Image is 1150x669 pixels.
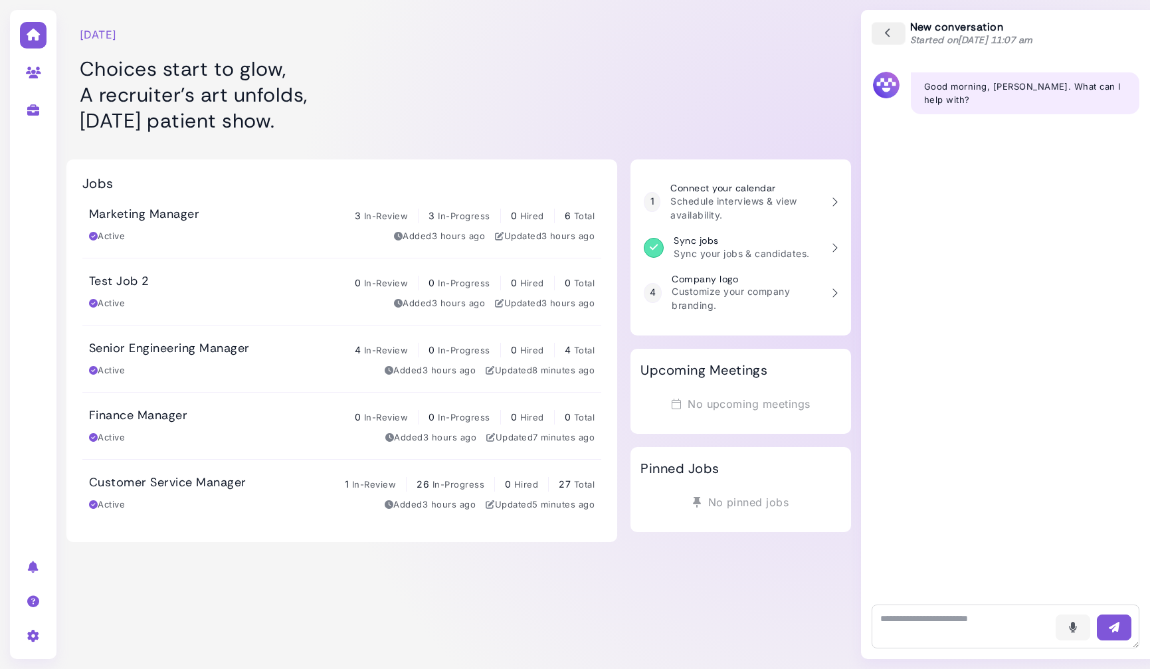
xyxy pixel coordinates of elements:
[511,210,517,221] span: 0
[89,274,149,289] h3: Test Job 2
[80,27,117,43] time: [DATE]
[352,479,396,490] span: In-Review
[911,72,1139,114] div: Good morning, [PERSON_NAME]. What can I help with?
[644,283,662,303] div: 4
[385,364,476,377] div: Added
[364,412,408,423] span: In-Review
[432,298,485,308] time: Aug 26, 2025
[520,345,544,355] span: Hired
[89,341,249,356] h3: Senior Engineering Manager
[423,499,476,510] time: Aug 26, 2025
[910,34,1033,46] span: Started on
[565,277,571,288] span: 0
[432,231,485,241] time: Aug 26, 2025
[417,478,429,490] span: 26
[486,498,595,512] div: Updated
[637,229,844,267] a: Sync jobs Sync your jobs & candidates.
[520,211,544,221] span: Hired
[958,34,1032,46] time: [DATE] 11:07 am
[670,183,820,194] h3: Connect your calendar
[80,56,604,134] h1: Choices start to glow, A recruiter’s art unfolds, [DATE] patient show.
[574,412,595,423] span: Total
[82,191,601,258] a: Marketing Manager 3 In-Review 3 In-Progress 0 Hired 6 Total Active Added3 hours ago Updated3 hour...
[82,258,601,325] a: Test Job 2 0 In-Review 0 In-Progress 0 Hired 0 Total Active Added3 hours ago Updated3 hours ago
[394,230,485,243] div: Added
[89,409,187,423] h3: Finance Manager
[559,478,571,490] span: 27
[429,210,434,221] span: 3
[429,277,434,288] span: 0
[574,345,595,355] span: Total
[670,194,820,222] p: Schedule interviews & view availability.
[355,210,361,221] span: 3
[89,230,125,243] div: Active
[429,411,434,423] span: 0
[541,231,595,241] time: Aug 26, 2025
[364,278,408,288] span: In-Review
[385,498,476,512] div: Added
[355,411,361,423] span: 0
[394,297,485,310] div: Added
[345,478,349,490] span: 1
[438,412,490,423] span: In-Progress
[495,297,595,310] div: Updated
[486,431,595,444] div: Updated
[364,345,408,355] span: In-Review
[674,246,809,260] p: Sync your jobs & candidates.
[520,412,544,423] span: Hired
[674,235,809,246] h3: Sync jobs
[89,498,125,512] div: Active
[89,476,246,490] h3: Customer Service Manager
[505,478,511,490] span: 0
[520,278,544,288] span: Hired
[82,175,114,191] h2: Jobs
[565,210,571,221] span: 6
[495,230,595,243] div: Updated
[574,479,595,490] span: Total
[355,277,361,288] span: 0
[423,432,476,442] time: Aug 26, 2025
[637,176,844,229] a: 1 Connect your calendar Schedule interviews & view availability.
[438,278,490,288] span: In-Progress
[533,432,595,442] time: Aug 26, 2025
[565,411,571,423] span: 0
[486,364,595,377] div: Updated
[423,365,476,375] time: Aug 26, 2025
[438,211,490,221] span: In-Progress
[541,298,595,308] time: Aug 26, 2025
[640,460,719,476] h2: Pinned Jobs
[82,393,601,459] a: Finance Manager 0 In-Review 0 In-Progress 0 Hired 0 Total Active Added3 hours ago Updated7 minute...
[438,345,490,355] span: In-Progress
[429,344,434,355] span: 0
[644,192,660,212] div: 1
[532,365,595,375] time: Aug 26, 2025
[640,490,841,515] div: No pinned jobs
[432,479,484,490] span: In-Progress
[364,211,408,221] span: In-Review
[82,460,601,526] a: Customer Service Manager 1 In-Review 26 In-Progress 0 Hired 27 Total Active Added3 hours ago Upda...
[565,344,571,355] span: 4
[532,499,595,510] time: Aug 26, 2025
[89,207,199,222] h3: Marketing Manager
[637,267,844,320] a: 4 Company logo Customize your company branding.
[910,21,1033,47] div: New conversation
[385,431,476,444] div: Added
[672,284,820,312] p: Customize your company branding.
[672,274,820,285] h3: Company logo
[89,297,125,310] div: Active
[82,326,601,392] a: Senior Engineering Manager 4 In-Review 0 In-Progress 0 Hired 4 Total Active Added3 hours ago Upda...
[511,411,517,423] span: 0
[89,431,125,444] div: Active
[574,211,595,221] span: Total
[574,278,595,288] span: Total
[511,277,517,288] span: 0
[89,364,125,377] div: Active
[355,344,361,355] span: 4
[511,344,517,355] span: 0
[640,391,841,417] div: No upcoming meetings
[640,362,767,378] h2: Upcoming Meetings
[514,479,538,490] span: Hired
